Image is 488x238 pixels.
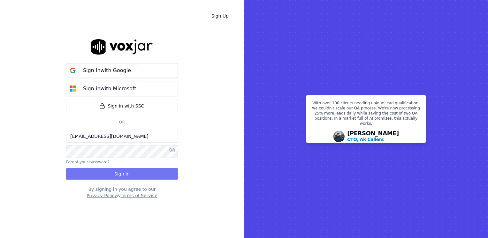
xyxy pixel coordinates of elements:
[87,192,117,199] button: Privacy Policy
[333,131,345,142] img: Avatar
[66,64,79,77] img: google Sign in button
[347,136,384,143] p: CTO, Ak Callers
[66,168,178,180] button: Sign In
[83,67,131,74] p: Sign in with Google
[66,186,178,199] div: By signing in you agree to our &
[66,100,178,112] a: Sign in with SSO
[66,130,178,143] input: Email
[206,10,234,22] a: Sign Up
[310,100,422,129] p: With over 100 clients needing unique lead qualification, we couldn't scale our QA process. We're ...
[120,192,157,199] button: Terms of Service
[347,130,399,143] div: [PERSON_NAME]
[66,63,178,78] button: Sign inwith Google
[83,85,136,93] p: Sign in with Microsoft
[117,120,127,125] span: Or
[66,82,79,95] img: microsoft Sign in button
[66,82,178,96] button: Sign inwith Microsoft
[91,39,153,54] img: logo
[66,160,110,165] button: Forgot your password?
